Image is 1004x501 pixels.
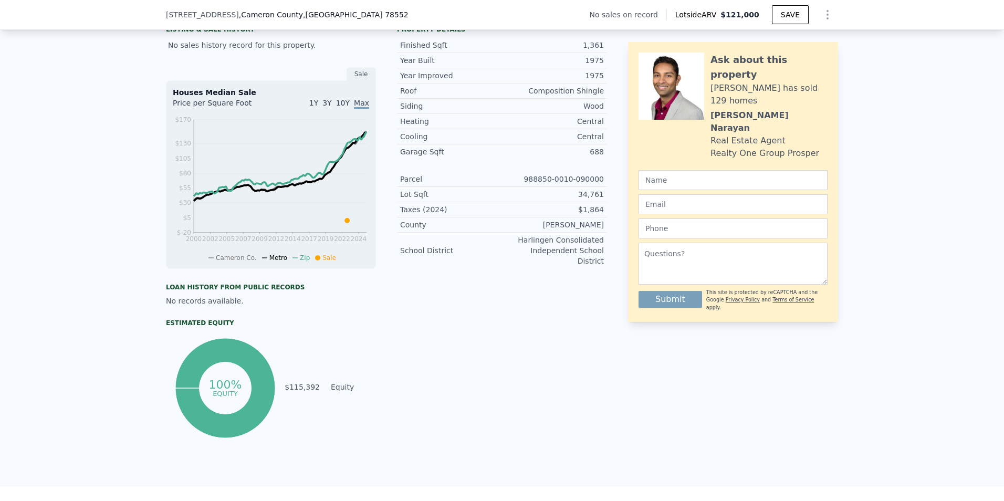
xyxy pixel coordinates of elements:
[502,147,604,157] div: 688
[726,297,760,302] a: Privacy Policy
[268,235,285,243] tspan: 2012
[173,98,271,114] div: Price per Square Foot
[173,87,369,98] div: Houses Median Sale
[269,254,287,262] span: Metro
[720,11,759,19] span: $121,000
[502,40,604,50] div: 1,361
[175,155,191,162] tspan: $105
[208,378,242,391] tspan: 100%
[318,235,334,243] tspan: 2019
[675,9,720,20] span: Lotside ARV
[817,4,838,25] button: Show Options
[400,86,502,96] div: Roof
[166,283,376,291] div: Loan history from public records
[179,199,191,206] tspan: $30
[202,235,218,243] tspan: 2002
[400,40,502,50] div: Finished Sqft
[354,99,369,109] span: Max
[772,5,809,24] button: SAVE
[639,194,828,214] input: Email
[213,389,238,397] tspan: equity
[772,297,814,302] a: Terms of Service
[336,99,350,107] span: 10Y
[301,235,317,243] tspan: 2017
[502,220,604,230] div: [PERSON_NAME]
[166,296,376,306] div: No records available.
[710,134,786,147] div: Real Estate Agent
[235,235,252,243] tspan: 2007
[502,189,604,200] div: 34,761
[166,9,239,20] span: [STREET_ADDRESS]
[710,109,828,134] div: [PERSON_NAME] Narayan
[710,82,828,107] div: [PERSON_NAME] has sold 129 homes
[177,229,191,236] tspan: $-20
[322,254,336,262] span: Sale
[502,131,604,142] div: Central
[309,99,318,107] span: 1Y
[502,86,604,96] div: Composition Shingle
[710,53,828,82] div: Ask about this property
[400,70,502,81] div: Year Improved
[322,99,331,107] span: 3Y
[175,116,191,123] tspan: $170
[285,235,301,243] tspan: 2014
[400,174,502,184] div: Parcel
[166,25,376,36] div: LISTING & SALE HISTORY
[239,9,409,20] span: , Cameron County
[166,319,376,327] div: Estimated Equity
[186,235,202,243] tspan: 2000
[710,147,819,160] div: Realty One Group Prosper
[502,235,604,266] div: Harlingen Consolidated Independent School District
[400,131,502,142] div: Cooling
[590,9,666,20] div: No sales on record
[400,189,502,200] div: Lot Sqft
[502,55,604,66] div: 1975
[706,289,828,311] div: This site is protected by reCAPTCHA and the Google and apply.
[334,235,350,243] tspan: 2022
[218,235,235,243] tspan: 2005
[329,381,376,393] td: Equity
[300,254,310,262] span: Zip
[400,116,502,127] div: Heating
[400,245,502,256] div: School District
[639,218,828,238] input: Phone
[502,70,604,81] div: 1975
[179,184,191,192] tspan: $55
[351,235,367,243] tspan: 2024
[502,101,604,111] div: Wood
[639,291,702,308] button: Submit
[252,235,268,243] tspan: 2009
[166,36,376,55] div: No sales history record for this property.
[284,381,320,393] td: $115,392
[502,174,604,184] div: 988850-0010-090000
[175,140,191,147] tspan: $130
[400,204,502,215] div: Taxes (2024)
[216,254,257,262] span: Cameron Co.
[303,11,409,19] span: , [GEOGRAPHIC_DATA] 78552
[183,214,191,222] tspan: $5
[502,204,604,215] div: $1,864
[502,116,604,127] div: Central
[400,55,502,66] div: Year Built
[179,170,191,177] tspan: $80
[639,170,828,190] input: Name
[347,67,376,81] div: Sale
[400,147,502,157] div: Garage Sqft
[400,220,502,230] div: County
[400,101,502,111] div: Siding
